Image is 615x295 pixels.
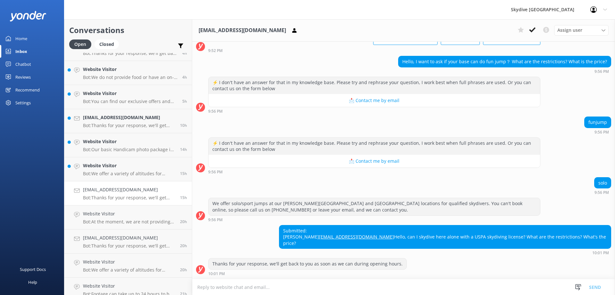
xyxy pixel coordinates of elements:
[94,40,122,48] a: Closed
[398,69,611,74] div: Sep 22 2025 09:56pm (UTC +10:00) Australia/Brisbane
[83,50,177,56] p: Bot: Thanks for your response, we'll get back to you as soon as we can during opening hours.
[594,190,611,195] div: Sep 22 2025 09:56pm (UTC +10:00) Australia/Brisbane
[83,66,177,73] h4: Website Visitor
[15,96,31,109] div: Settings
[594,178,611,188] div: solo
[15,58,31,71] div: Chatbot
[64,157,192,181] a: Website VisitorBot:We offer a variety of altitudes for skydiving, with all dropzones providing ju...
[83,114,175,121] h4: [EMAIL_ADDRESS][DOMAIN_NAME]
[28,276,37,289] div: Help
[398,56,611,67] div: Hello, I want to ask if your base can do fun jump？ What are the restrictions? What is the price?
[557,27,582,34] span: Assign user
[180,195,187,200] span: Sep 22 2025 10:01pm (UTC +10:00) Australia/Brisbane
[208,170,223,174] strong: 9:56 PM
[64,205,192,230] a: Website VisitorBot:At the moment, we are not providing jumpsuits due to hygiene reasons. It is re...
[182,50,187,56] span: Sep 23 2025 09:13am (UTC +10:00) Australia/Brisbane
[83,138,175,145] h4: Website Visitor
[208,218,223,222] strong: 9:56 PM
[319,234,394,240] a: [EMAIL_ADDRESS][DOMAIN_NAME]
[182,99,187,104] span: Sep 23 2025 08:38am (UTC +10:00) Australia/Brisbane
[15,32,27,45] div: Home
[594,191,609,195] strong: 9:56 PM
[83,90,177,97] h4: Website Visitor
[83,210,175,217] h4: Website Visitor
[209,155,540,168] button: 📩 Contact me by email
[64,230,192,254] a: [EMAIL_ADDRESS][DOMAIN_NAME]Bot:Thanks for your response, we'll get back to you as soon as we can...
[64,133,192,157] a: Website VisitorBot:Our basic Handicam photo package is $129 per person and includes photos of you...
[83,186,175,193] h4: [EMAIL_ADDRESS][DOMAIN_NAME]
[594,130,609,134] strong: 9:56 PM
[182,74,187,80] span: Sep 23 2025 09:05am (UTC +10:00) Australia/Brisbane
[64,254,192,278] a: Website VisitorBot:We offer a variety of altitudes for skydiving, with all dropzones providing ju...
[64,109,192,133] a: [EMAIL_ADDRESS][DOMAIN_NAME]Bot:Thanks for your response, we'll get back to you as soon as we can...
[209,198,540,215] div: We offer solo/sport jumps at our [PERSON_NAME][GEOGRAPHIC_DATA] and [GEOGRAPHIC_DATA] locations f...
[83,171,175,177] p: Bot: We offer a variety of altitudes for skydiving, with all dropzones providing jumps up to 15,0...
[20,263,46,276] div: Support Docs
[180,243,187,248] span: Sep 22 2025 05:39pm (UTC +10:00) Australia/Brisbane
[180,267,187,273] span: Sep 22 2025 05:38pm (UTC +10:00) Australia/Brisbane
[208,109,540,113] div: Sep 22 2025 09:56pm (UTC +10:00) Australia/Brisbane
[64,85,192,109] a: Website VisitorBot:You can find our exclusive offers and current deals by visiting our specials p...
[584,130,611,134] div: Sep 22 2025 09:56pm (UTC +10:00) Australia/Brisbane
[69,24,187,36] h2: Conversations
[83,162,175,169] h4: Website Visitor
[208,271,407,276] div: Sep 22 2025 10:01pm (UTC +10:00) Australia/Brisbane
[180,147,187,152] span: Sep 22 2025 11:11pm (UTC +10:00) Australia/Brisbane
[83,74,177,80] p: Bot: We do not provide food or have an on-site cafe. We recommend bringing along some food and wa...
[209,94,540,107] button: 📩 Contact me by email
[209,77,540,94] div: ⚡ I don't have an answer for that in my knowledge base. Please try and rephrase your question, I ...
[94,39,119,49] div: Closed
[10,11,46,22] img: yonder-white-logo.png
[180,171,187,176] span: Sep 22 2025 10:47pm (UTC +10:00) Australia/Brisbane
[83,234,175,241] h4: [EMAIL_ADDRESS][DOMAIN_NAME]
[554,25,609,35] div: Assign User
[64,61,192,85] a: Website VisitorBot:We do not provide food or have an on-site cafe. We recommend bringing along so...
[83,195,175,201] p: Bot: Thanks for your response, we'll get back to you as soon as we can during opening hours.
[208,169,540,174] div: Sep 22 2025 09:56pm (UTC +10:00) Australia/Brisbane
[594,70,609,74] strong: 9:56 PM
[209,258,406,269] div: Thanks for your response, we'll get back to you as soon as we can during opening hours.
[83,282,175,290] h4: Website Visitor
[585,117,611,128] div: funjump
[592,251,609,255] strong: 10:01 PM
[69,40,94,48] a: Open
[208,272,225,276] strong: 10:01 PM
[69,39,91,49] div: Open
[83,99,177,104] p: Bot: You can find our exclusive offers and current deals by visiting our specials page at [URL][D...
[83,123,175,128] p: Bot: Thanks for your response, we'll get back to you as soon as we can during opening hours.
[279,250,611,255] div: Sep 22 2025 10:01pm (UTC +10:00) Australia/Brisbane
[15,71,31,83] div: Reviews
[180,123,187,128] span: Sep 23 2025 03:22am (UTC +10:00) Australia/Brisbane
[208,49,223,53] strong: 9:52 PM
[83,267,175,273] p: Bot: We offer a variety of altitudes for skydiving, with all dropzones providing jumps up to 15,0...
[180,219,187,224] span: Sep 22 2025 05:43pm (UTC +10:00) Australia/Brisbane
[64,181,192,205] a: [EMAIL_ADDRESS][DOMAIN_NAME]Bot:Thanks for your response, we'll get back to you as soon as we can...
[83,243,175,249] p: Bot: Thanks for your response, we'll get back to you as soon as we can during opening hours.
[15,45,27,58] div: Inbox
[208,48,540,53] div: Sep 22 2025 09:52pm (UTC +10:00) Australia/Brisbane
[208,217,540,222] div: Sep 22 2025 09:56pm (UTC +10:00) Australia/Brisbane
[209,138,540,155] div: ⚡ I don't have an answer for that in my knowledge base. Please try and rephrase your question, I ...
[83,147,175,152] p: Bot: Our basic Handicam photo package is $129 per person and includes photos of your entire exper...
[83,258,175,265] h4: Website Visitor
[199,26,286,35] h3: [EMAIL_ADDRESS][DOMAIN_NAME]
[83,219,175,225] p: Bot: At the moment, we are not providing jumpsuits due to hygiene reasons. It is recommended to w...
[208,109,223,113] strong: 9:56 PM
[279,225,611,249] div: Submitted: [PERSON_NAME] Hello, can I skydive here alone with a USPA skydiving license? What are ...
[15,83,40,96] div: Recommend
